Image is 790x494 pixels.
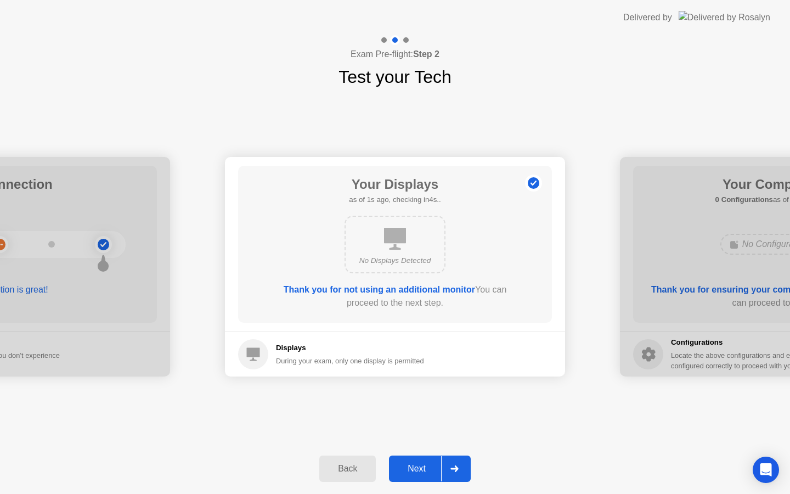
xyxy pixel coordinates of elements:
[753,457,779,483] div: Open Intercom Messenger
[349,194,441,205] h5: as of 1s ago, checking in4s..
[276,343,424,353] h5: Displays
[269,283,521,310] div: You can proceed to the next step.
[284,285,475,294] b: Thank you for not using an additional monitor
[623,11,672,24] div: Delivered by
[351,48,439,61] h4: Exam Pre-flight:
[679,11,770,24] img: Delivered by Rosalyn
[389,456,471,482] button: Next
[413,49,439,59] b: Step 2
[392,464,441,474] div: Next
[338,64,452,90] h1: Test your Tech
[319,456,376,482] button: Back
[354,255,436,266] div: No Displays Detected
[349,175,441,194] h1: Your Displays
[323,464,373,474] div: Back
[276,356,424,366] div: During your exam, only one display is permitted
